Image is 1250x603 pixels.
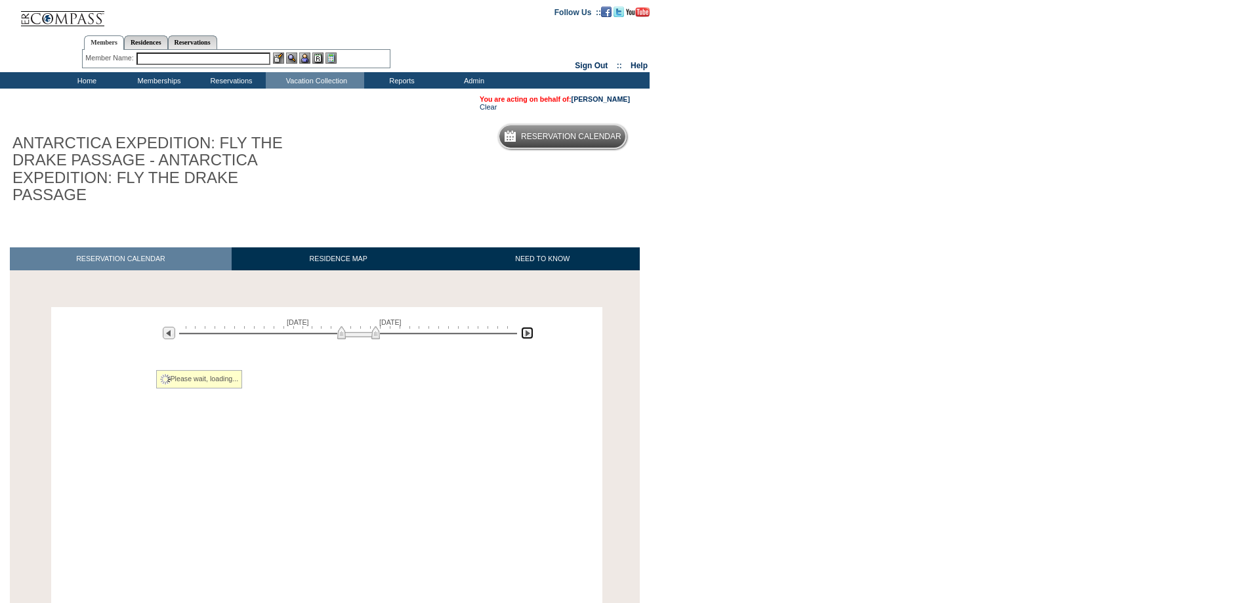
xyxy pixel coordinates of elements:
[156,370,243,388] div: Please wait, loading...
[626,7,650,15] a: Subscribe to our YouTube Channel
[121,72,194,89] td: Memberships
[232,247,446,270] a: RESIDENCE MAP
[168,35,217,49] a: Reservations
[631,61,648,70] a: Help
[163,327,175,339] img: Previous
[312,52,323,64] img: Reservations
[10,247,232,270] a: RESERVATION CALENDAR
[124,35,168,49] a: Residences
[554,7,601,17] td: Follow Us ::
[325,52,337,64] img: b_calculator.gif
[287,318,309,326] span: [DATE]
[614,7,624,17] img: Follow us on Twitter
[266,72,364,89] td: Vacation Collection
[379,318,402,326] span: [DATE]
[480,103,497,111] a: Clear
[49,72,121,89] td: Home
[617,61,622,70] span: ::
[273,52,284,64] img: b_edit.gif
[10,132,304,207] h1: ANTARCTICA EXPEDITION: FLY THE DRAKE PASSAGE - ANTARCTICA EXPEDITION: FLY THE DRAKE PASSAGE
[601,7,612,15] a: Become our fan on Facebook
[85,52,136,64] div: Member Name:
[299,52,310,64] img: Impersonate
[614,7,624,15] a: Follow us on Twitter
[521,327,533,339] img: Next
[445,247,640,270] a: NEED TO KNOW
[84,35,124,50] a: Members
[436,72,509,89] td: Admin
[572,95,630,103] a: [PERSON_NAME]
[601,7,612,17] img: Become our fan on Facebook
[160,374,171,385] img: spinner2.gif
[480,95,630,103] span: You are acting on behalf of:
[626,7,650,17] img: Subscribe to our YouTube Channel
[575,61,608,70] a: Sign Out
[286,52,297,64] img: View
[194,72,266,89] td: Reservations
[521,133,621,141] h5: Reservation Calendar
[364,72,436,89] td: Reports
